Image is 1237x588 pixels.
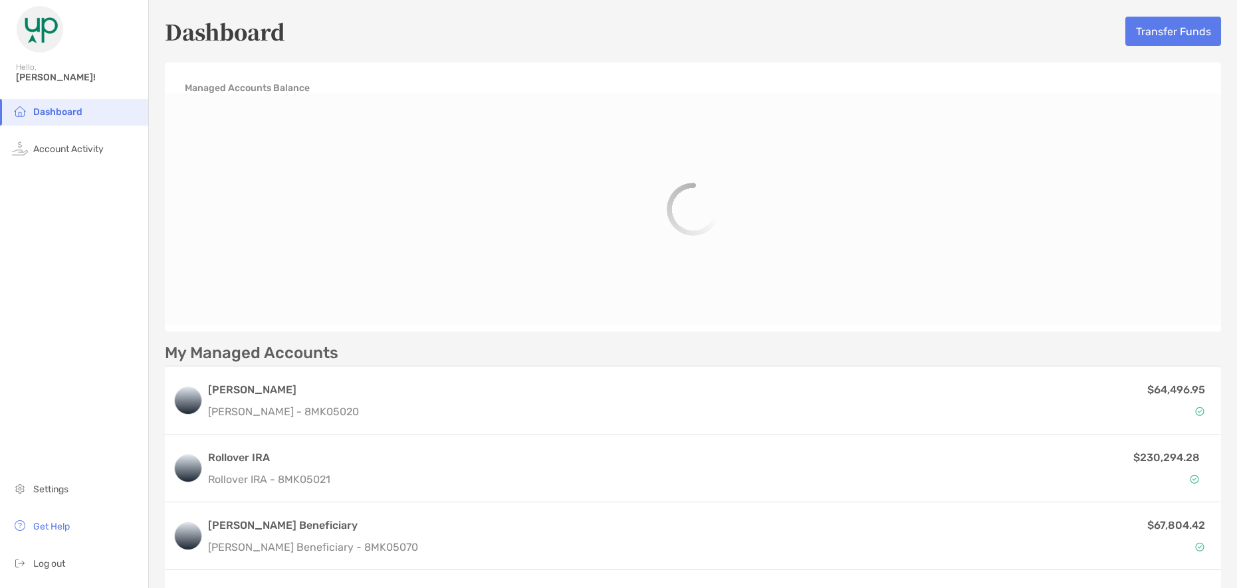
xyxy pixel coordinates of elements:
p: [PERSON_NAME] - 8MK05020 [208,403,359,420]
img: activity icon [12,140,28,156]
img: Account Status icon [1195,407,1204,416]
p: My Managed Accounts [165,345,338,361]
p: $67,804.42 [1147,517,1205,534]
img: logo account [175,455,201,482]
span: [PERSON_NAME]! [16,72,140,83]
h4: Managed Accounts Balance [185,82,310,94]
img: logo account [175,523,201,549]
img: Zoe Logo [16,5,64,53]
img: logout icon [12,555,28,571]
p: Rollover IRA - 8MK05021 [208,471,950,488]
p: $64,496.95 [1147,381,1205,398]
p: $230,294.28 [1133,449,1200,466]
img: get-help icon [12,518,28,534]
h3: [PERSON_NAME] Beneficiary [208,518,418,534]
span: Account Activity [33,144,104,155]
img: settings icon [12,480,28,496]
span: Settings [33,484,68,495]
span: Dashboard [33,106,82,118]
img: household icon [12,103,28,119]
button: Transfer Funds [1125,17,1221,46]
img: logo account [175,387,201,414]
img: Account Status icon [1190,474,1199,484]
span: Get Help [33,521,70,532]
h3: [PERSON_NAME] [208,382,359,398]
span: Log out [33,558,65,569]
h3: Rollover IRA [208,450,950,466]
p: [PERSON_NAME] Beneficiary - 8MK05070 [208,539,418,555]
img: Account Status icon [1195,542,1204,551]
h5: Dashboard [165,16,285,47]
